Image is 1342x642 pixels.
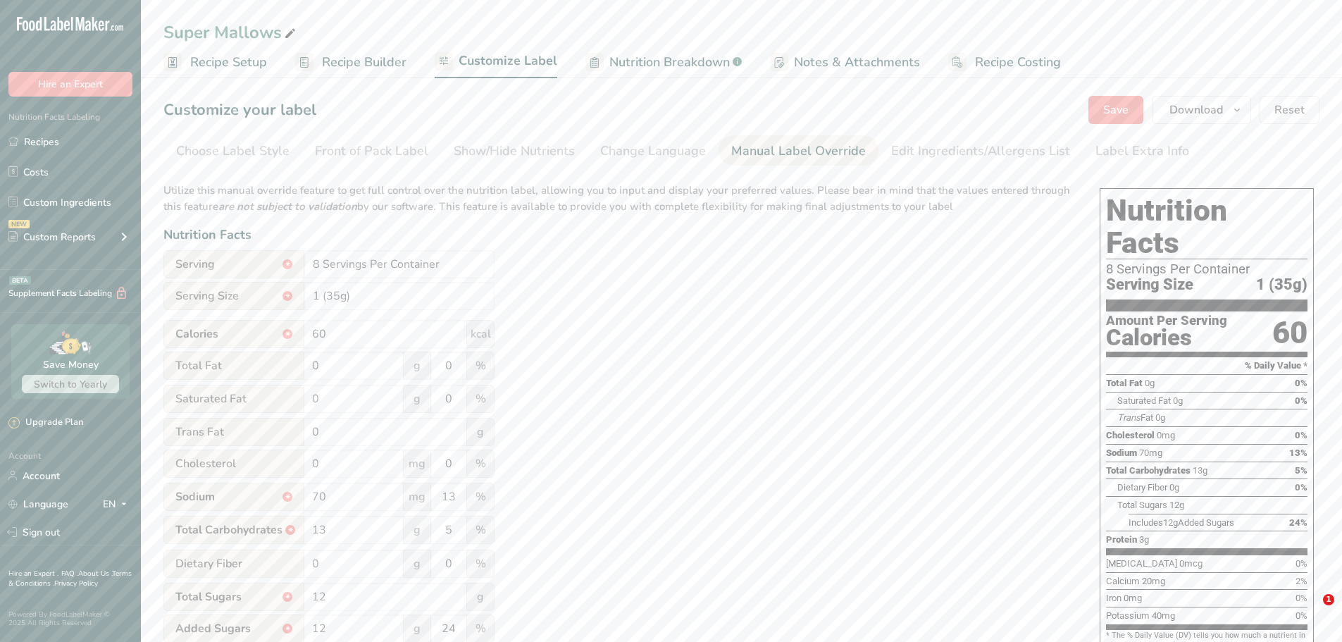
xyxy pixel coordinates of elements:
a: FAQ . [61,569,78,579]
a: Nutrition Breakdown [585,47,742,78]
span: g [466,583,495,611]
span: 3g [1139,534,1149,545]
a: Recipe Costing [948,47,1061,78]
span: 0% [1296,558,1307,569]
div: Powered By FoodLabelMaker © 2025 All Rights Reserved [8,610,132,627]
h1: Customize your label [163,99,316,122]
span: 13% [1289,447,1307,458]
span: 70mg [1139,447,1162,458]
span: 5% [1295,465,1307,476]
div: Label Extra Info [1095,142,1189,161]
div: Change Language [600,142,706,161]
span: 0% [1295,482,1307,493]
span: % [466,516,495,544]
span: 12g [1169,500,1184,510]
span: 0% [1296,593,1307,603]
span: Serving Size [1106,276,1193,294]
span: Total Sugars [163,583,304,611]
div: Show/Hide Nutrients [454,142,575,161]
span: Protein [1106,534,1137,545]
span: Nutrition Breakdown [609,53,730,72]
span: Saturated Fat [1117,395,1171,406]
span: % [466,550,495,578]
span: Sodium [1106,447,1137,458]
span: Saturated Fat [163,385,304,413]
div: EN [103,495,132,512]
span: 0mg [1124,593,1142,603]
div: Amount Per Serving [1106,314,1227,328]
span: 0% [1295,395,1307,406]
span: Save [1103,101,1129,118]
section: % Daily Value * [1106,357,1307,374]
span: Fat [1117,412,1153,423]
span: 13g [1193,465,1207,476]
span: 24% [1289,517,1307,528]
a: Hire an Expert . [8,569,58,579]
div: NEW [8,220,30,228]
span: Cholesterol [1106,430,1155,440]
a: Notes & Attachments [770,47,920,78]
span: Dietary Fiber [163,550,304,578]
span: g [403,516,431,544]
div: Calories [1106,328,1227,348]
span: 12g [1163,517,1178,528]
button: Reset [1260,96,1319,124]
span: 0g [1169,482,1179,493]
span: Sodium [163,483,304,511]
span: Reset [1274,101,1305,118]
span: 0g [1155,412,1165,423]
p: Utilize this manual override feature to get full control over the nutrition label, allowing you t... [163,174,1071,214]
span: g [466,418,495,446]
button: Download [1152,96,1251,124]
a: Recipe Setup [163,47,267,78]
span: mg [403,483,431,511]
button: Hire an Expert [8,72,132,97]
i: Trans [1117,412,1141,423]
div: 60 [1272,314,1307,352]
div: Super Mallows [163,20,299,45]
div: Edit Ingredients/Allergens List [891,142,1070,161]
span: Download [1169,101,1223,118]
span: Includes Added Sugars [1129,517,1234,528]
span: Total Carbohydrates [163,516,304,544]
div: Choose Label Style [176,142,290,161]
span: mg [403,450,431,478]
span: Total Carbohydrates [1106,465,1191,476]
div: Save Money [43,357,99,372]
span: 2% [1296,576,1307,586]
span: 0mcg [1179,558,1203,569]
div: Custom Reports [8,230,96,245]
span: 40mg [1152,610,1175,621]
span: 0% [1295,430,1307,440]
span: % [466,385,495,413]
div: BETA [9,276,31,285]
span: 20mg [1142,576,1165,586]
b: are not subject to validation [218,199,357,214]
span: Calories [163,320,304,348]
span: Calcium [1106,576,1140,586]
a: Language [8,492,68,517]
span: Serving [163,250,304,278]
a: About Us . [78,569,112,579]
span: g [403,352,431,380]
div: Manual Label Override [731,142,866,161]
div: Upgrade Plan [8,416,83,430]
span: kcal [466,320,495,348]
span: 0g [1173,395,1183,406]
span: % [466,450,495,478]
span: Serving Size [163,282,304,310]
span: Notes & Attachments [794,53,920,72]
span: Dietary Fiber [1117,482,1167,493]
span: Recipe Costing [975,53,1061,72]
span: Trans Fat [163,418,304,446]
span: Iron [1106,593,1122,603]
span: Cholesterol [163,450,304,478]
span: Total Fat [1106,378,1143,388]
span: Total Sugars [1117,500,1167,510]
span: Recipe Setup [190,53,267,72]
button: Switch to Yearly [22,375,119,393]
a: Customize Label [435,45,557,79]
span: g [403,385,431,413]
span: % [466,352,495,380]
span: % [466,483,495,511]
